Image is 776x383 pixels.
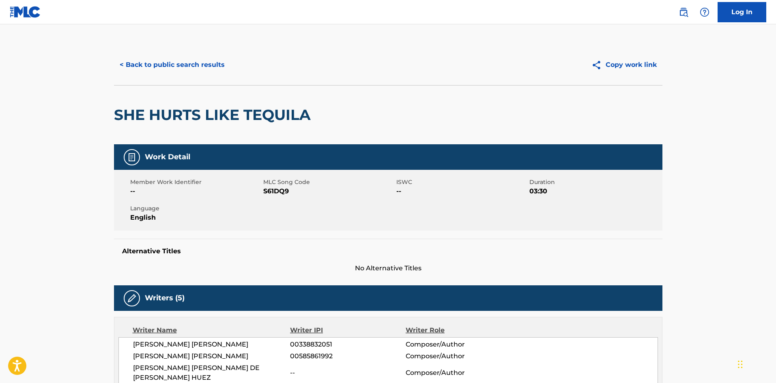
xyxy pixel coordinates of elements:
span: [PERSON_NAME] [PERSON_NAME] [133,351,290,361]
span: [PERSON_NAME] [PERSON_NAME] DE [PERSON_NAME] HUEZ [133,363,290,383]
span: S61DQ9 [263,186,394,196]
button: Copy work link [586,55,662,75]
img: Copy work link [591,60,606,70]
span: Duration [529,178,660,186]
span: 00585861992 [290,351,405,361]
span: -- [130,186,261,196]
span: No Alternative Titles [114,263,662,273]
img: Work Detail [127,152,137,162]
a: Log In [718,2,766,22]
span: MLC Song Code [263,178,394,186]
span: Composer/Author [406,340,511,349]
h5: Writers (5) [145,293,185,303]
div: Help [696,4,713,20]
div: Writer Name [133,325,290,335]
div: Chat-Widget [735,344,776,383]
span: [PERSON_NAME] [PERSON_NAME] [133,340,290,349]
span: 03:30 [529,186,660,196]
img: Writers [127,293,137,303]
h2: SHE HURTS LIKE TEQUILA [114,106,315,124]
div: Ziehen [738,352,743,377]
div: Writer IPI [290,325,406,335]
span: -- [396,186,527,196]
span: Language [130,204,261,213]
button: < Back to public search results [114,55,230,75]
div: Writer Role [406,325,511,335]
a: Public Search [675,4,692,20]
span: Composer/Author [406,351,511,361]
h5: Alternative Titles [122,247,654,255]
span: ISWC [396,178,527,186]
span: 00338832051 [290,340,405,349]
span: -- [290,368,405,378]
iframe: Chat Widget [735,344,776,383]
span: English [130,213,261,223]
img: search [679,7,688,17]
img: MLC Logo [10,6,41,18]
span: Member Work Identifier [130,178,261,186]
img: help [700,7,709,17]
span: Composer/Author [406,368,511,378]
h5: Work Detail [145,152,190,162]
